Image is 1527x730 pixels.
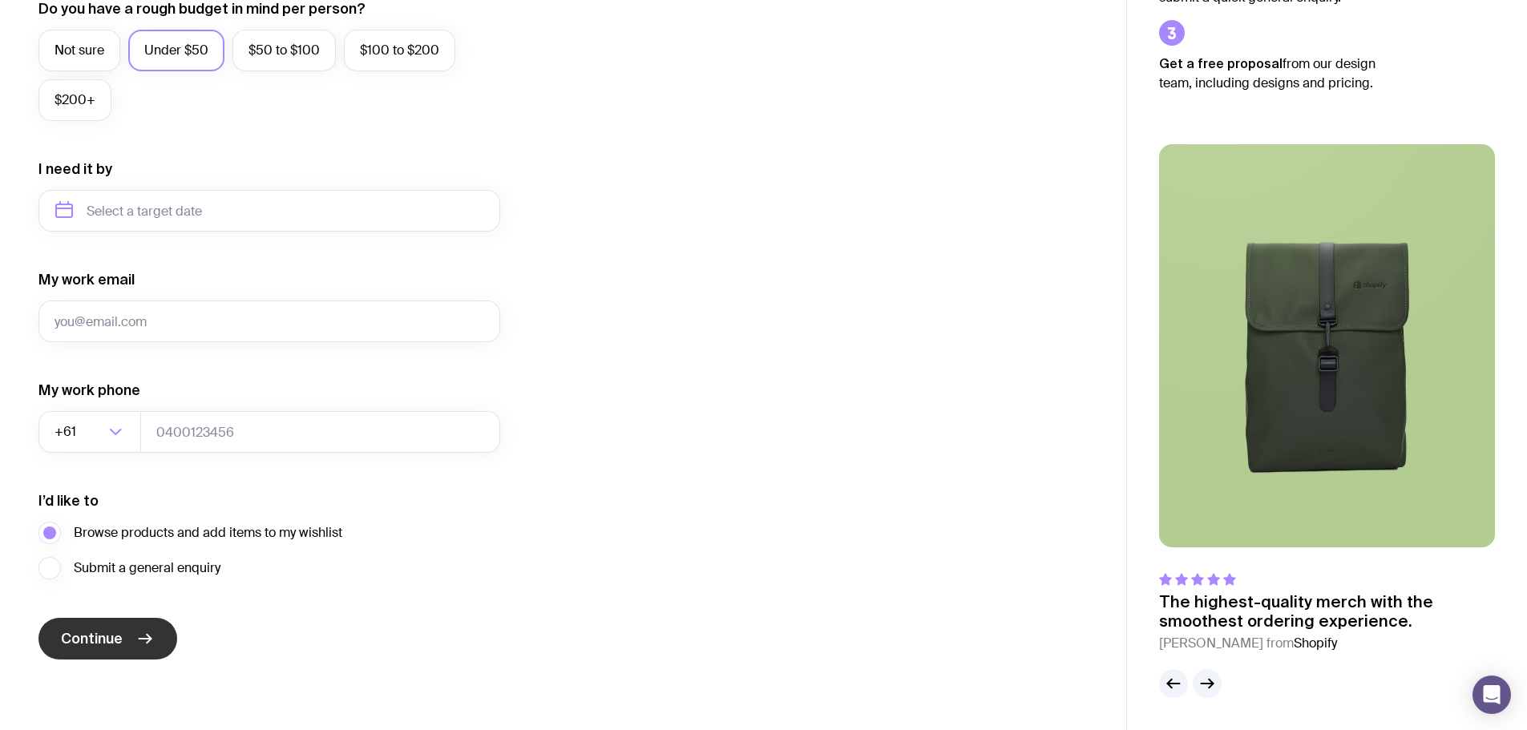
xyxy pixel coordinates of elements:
div: Search for option [38,411,141,453]
cite: [PERSON_NAME] from [1159,634,1495,653]
span: Browse products and add items to my wishlist [74,523,342,542]
input: you@email.com [38,300,500,342]
label: I’d like to [38,491,99,510]
input: Search for option [79,411,104,453]
label: I need it by [38,159,112,179]
label: Under $50 [128,30,224,71]
span: Shopify [1294,635,1337,651]
button: Continue [38,618,177,659]
p: from our design team, including designs and pricing. [1159,54,1400,93]
strong: Get a free proposal [1159,56,1283,71]
label: Not sure [38,30,120,71]
label: My work email [38,270,135,289]
span: Continue [61,629,123,648]
label: $50 to $100 [232,30,336,71]
input: 0400123456 [140,411,500,453]
label: $200+ [38,79,111,121]
label: $100 to $200 [344,30,455,71]
span: +61 [55,411,79,453]
div: Open Intercom Messenger [1472,676,1511,714]
input: Select a target date [38,190,500,232]
label: My work phone [38,381,140,400]
p: The highest-quality merch with the smoothest ordering experience. [1159,592,1495,631]
span: Submit a general enquiry [74,559,220,578]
